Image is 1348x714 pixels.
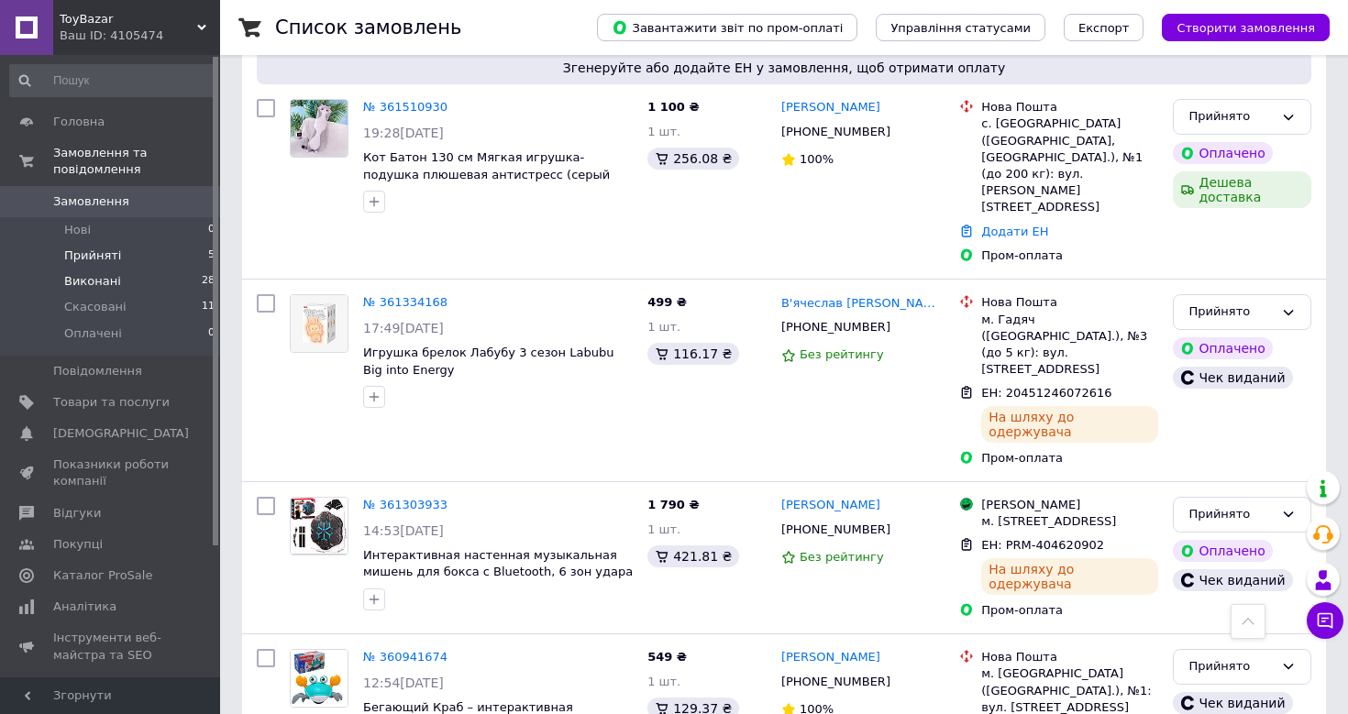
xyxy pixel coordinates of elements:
[208,222,215,238] span: 0
[53,505,101,522] span: Відгуки
[60,11,197,27] span: ToyBazar
[53,114,105,130] span: Головна
[781,497,880,514] a: [PERSON_NAME]
[1144,20,1330,34] a: Створити замовлення
[202,299,215,315] span: 11
[647,675,680,688] span: 1 шт.
[778,670,894,694] div: [PHONE_NUMBER]
[1177,21,1315,35] span: Створити замовлення
[647,522,680,536] span: 1 шт.
[363,100,447,114] a: № 361510930
[890,21,1031,35] span: Управління статусами
[647,545,739,567] div: 421.81 ₴
[53,394,170,411] span: Товари та послуги
[612,19,843,36] span: Завантажити звіт по пром-оплаті
[647,100,699,114] span: 1 100 ₴
[981,99,1158,115] div: Нова Пошта
[290,294,348,353] a: Фото товару
[363,650,447,664] a: № 360941674
[53,567,152,584] span: Каталог ProSale
[1307,602,1343,639] button: Чат з покупцем
[778,315,894,339] div: [PHONE_NUMBER]
[981,649,1158,665] div: Нова Пошта
[53,599,116,615] span: Аналітика
[60,27,220,44] div: Ваш ID: 4105474
[1188,505,1274,524] div: Прийнято
[202,273,215,290] span: 28
[275,16,461,38] h1: Список замовлень
[647,148,739,170] div: 256.08 ₴
[981,497,1158,513] div: [PERSON_NAME]
[1173,692,1292,714] div: Чек виданий
[363,321,444,335] span: 17:49[DATE]
[981,538,1104,552] span: ЕН: PRM-404620902
[981,450,1158,467] div: Пром-оплата
[1173,171,1311,208] div: Дешева доставка
[778,518,894,542] div: [PHONE_NUMBER]
[64,273,121,290] span: Виконані
[290,99,348,158] a: Фото товару
[64,247,121,264] span: Прийняті
[1064,14,1144,41] button: Експорт
[981,247,1158,264] div: Пром-оплата
[800,152,834,166] span: 100%
[64,325,122,342] span: Оплачені
[53,363,142,379] span: Повідомлення
[981,513,1158,530] div: м. [STREET_ADDRESS]
[363,676,444,690] span: 12:54[DATE]
[778,120,894,144] div: [PHONE_NUMBER]
[781,99,880,116] a: [PERSON_NAME]
[290,649,348,708] a: Фото товару
[53,193,129,210] span: Замовлення
[781,295,945,313] a: В'ячеслав [PERSON_NAME]
[1173,540,1272,562] div: Оплачено
[876,14,1045,41] button: Управління статусами
[647,295,687,309] span: 499 ₴
[363,346,613,377] a: Игрушка брелок Лабубу 3 сезон Labubu Big into Energy
[1188,302,1274,322] div: Прийнято
[981,312,1158,379] div: м. Гадяч ([GEOGRAPHIC_DATA].), №3 (до 5 кг): вул. [STREET_ADDRESS]
[1162,14,1330,41] button: Створити замовлення
[208,325,215,342] span: 0
[208,247,215,264] span: 5
[291,498,348,555] img: Фото товару
[1188,107,1274,126] div: Прийнято
[53,425,189,442] span: [DEMOGRAPHIC_DATA]
[981,602,1158,619] div: Пром-оплата
[1173,142,1272,164] div: Оплачено
[363,150,610,198] a: Кот Батон 130 см Мягкая игрушка-подушка плюшевая антистресс (серый цвет)
[9,64,216,97] input: Пошук
[597,14,857,41] button: Завантажити звіт по пром-оплаті
[291,295,348,352] img: Фото товару
[53,536,103,553] span: Покупці
[647,320,680,334] span: 1 шт.
[800,550,884,564] span: Без рейтингу
[53,456,170,489] span: Показники роботи компанії
[800,347,884,361] span: Без рейтингу
[363,498,447,511] a: № 361303933
[981,406,1158,443] div: На шляху до одержувача
[363,548,633,596] a: Интерактивная настенная музыкальная мишень для бокса с Bluetooth, 6 зон удара и перчатки, Тренажо...
[363,295,447,309] a: № 361334168
[981,225,1048,238] a: Додати ЕН
[363,523,444,538] span: 14:53[DATE]
[1188,657,1274,676] div: Прийнято
[264,59,1304,77] span: Згенеруйте або додайте ЕН у замовлення, щоб отримати оплату
[647,343,739,365] div: 116.17 ₴
[53,145,220,178] span: Замовлення та повідомлення
[647,498,699,511] span: 1 790 ₴
[647,125,680,138] span: 1 шт.
[291,100,348,157] img: Фото товару
[53,630,170,663] span: Інструменти веб-майстра та SEO
[981,115,1158,215] div: с. [GEOGRAPHIC_DATA] ([GEOGRAPHIC_DATA], [GEOGRAPHIC_DATA].), №1 (до 200 кг): вул. [PERSON_NAME][...
[363,126,444,140] span: 19:28[DATE]
[981,558,1158,595] div: На шляху до одержувача
[64,222,91,238] span: Нові
[1173,569,1292,591] div: Чек виданий
[1173,337,1272,359] div: Оплачено
[1173,367,1292,389] div: Чек виданий
[781,649,880,666] a: [PERSON_NAME]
